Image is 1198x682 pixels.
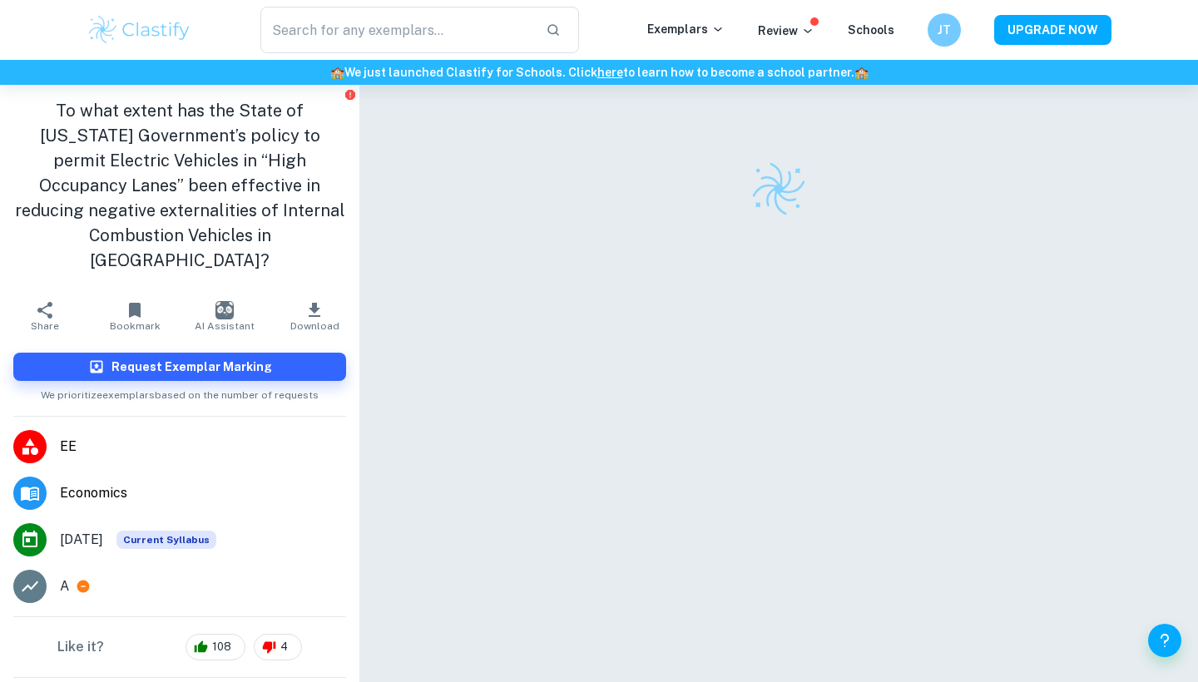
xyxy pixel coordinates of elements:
[60,483,346,503] span: Economics
[60,437,346,457] span: EE
[116,531,216,549] div: This exemplar is based on the current syllabus. Feel free to refer to it for inspiration/ideas wh...
[935,21,954,39] h6: JT
[215,301,234,319] img: AI Assistant
[750,160,808,218] img: Clastify logo
[647,20,725,38] p: Exemplars
[60,576,69,596] p: A
[13,98,346,273] h1: To what extent has the State of [US_STATE] Government’s policy to permit Electric Vehicles in “Hi...
[848,23,894,37] a: Schools
[3,63,1195,82] h6: We just launched Clastify for Schools. Click to learn how to become a school partner.
[60,530,103,550] span: [DATE]
[31,320,59,332] span: Share
[111,358,272,376] h6: Request Exemplar Marking
[290,320,339,332] span: Download
[203,639,240,655] span: 108
[195,320,255,332] span: AI Assistant
[994,15,1111,45] button: UPGRADE NOW
[87,13,192,47] img: Clastify logo
[597,66,623,79] a: here
[254,634,302,660] div: 4
[271,639,297,655] span: 4
[1148,624,1181,657] button: Help and Feedback
[90,293,180,339] button: Bookmark
[110,320,161,332] span: Bookmark
[116,531,216,549] span: Current Syllabus
[270,293,359,339] button: Download
[180,293,270,339] button: AI Assistant
[41,381,319,403] span: We prioritize exemplars based on the number of requests
[758,22,814,40] p: Review
[57,637,104,657] h6: Like it?
[928,13,961,47] button: JT
[330,66,344,79] span: 🏫
[344,88,356,101] button: Report issue
[13,353,346,381] button: Request Exemplar Marking
[186,634,245,660] div: 108
[260,7,532,53] input: Search for any exemplars...
[854,66,869,79] span: 🏫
